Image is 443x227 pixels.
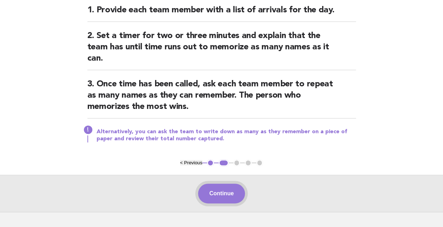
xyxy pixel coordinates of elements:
button: < Previous [180,160,202,165]
h2: 3. Once time has been called, ask each team member to repeat as many names as they can remember. ... [87,79,356,118]
button: 2 [219,159,229,166]
button: 1 [207,159,214,166]
h2: 1. Provide each team member with a list of arrivals for the day. [87,5,356,22]
button: Continue [198,184,245,203]
h2: 2. Set a timer for two or three minutes and explain that the team has until time runs out to memo... [87,30,356,70]
p: Alternatively, you can ask the team to write down as many as they remember on a piece of paper an... [97,128,356,142]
